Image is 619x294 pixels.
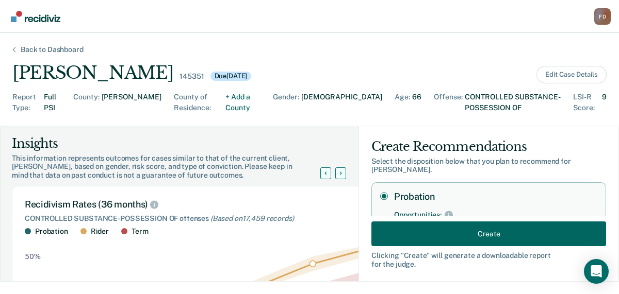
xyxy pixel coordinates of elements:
[25,252,41,261] text: 50%
[91,227,109,236] div: Rider
[394,211,442,219] div: Opportunities:
[102,92,161,113] div: [PERSON_NAME]
[465,92,561,113] div: CONTROLLED SUBSTANCE-POSSESSION OF
[594,8,611,25] button: Profile dropdown button
[573,92,600,113] div: LSI-R Score :
[434,92,463,113] div: Offense :
[412,92,421,113] div: 66
[132,227,148,236] div: Term
[8,45,96,54] div: Back to Dashboard
[11,11,60,22] img: Recidiviz
[536,66,607,83] button: Edit Case Details
[273,92,299,113] div: Gender :
[73,92,100,113] div: County :
[12,154,333,180] div: This information represents outcomes for cases similar to that of the current client, [PERSON_NAM...
[602,92,607,113] div: 9
[210,214,294,222] span: (Based on 17,459 records )
[371,251,606,269] div: Clicking " Create " will generate a downloadable report for the judge.
[25,214,388,223] div: CONTROLLED SUBSTANCE-POSSESSION OF offenses
[584,259,609,284] div: Open Intercom Messenger
[12,92,42,113] div: Report Type :
[371,157,606,175] div: Select the disposition below that you plan to recommend for [PERSON_NAME] .
[25,199,388,210] div: Recidivism Rates (36 months)
[44,92,61,113] div: Full PSI
[210,72,252,81] div: Due [DATE]
[371,139,606,155] div: Create Recommendations
[35,227,68,236] div: Probation
[12,135,333,152] div: Insights
[594,8,611,25] div: F D
[174,92,223,113] div: County of Residence :
[394,191,597,202] label: Probation
[371,221,606,246] button: Create
[12,62,173,83] div: [PERSON_NAME]
[180,72,204,81] div: 145351
[301,92,382,113] div: [DEMOGRAPHIC_DATA]
[395,92,410,113] div: Age :
[225,92,260,113] div: + Add a County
